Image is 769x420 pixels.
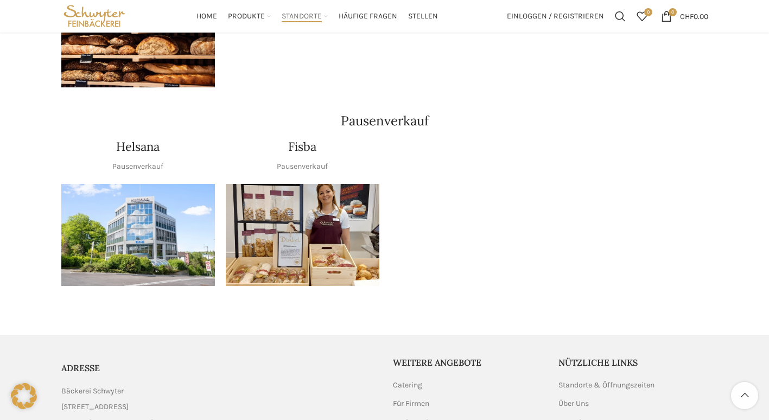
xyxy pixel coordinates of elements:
[282,5,328,27] a: Standorte
[558,357,708,368] h5: Nützliche Links
[501,5,609,27] a: Einloggen / Registrieren
[339,5,397,27] a: Häufige Fragen
[196,5,217,27] a: Home
[228,5,271,27] a: Produkte
[680,11,694,21] span: CHF
[669,8,677,16] span: 0
[731,382,758,409] a: Scroll to top button
[656,5,714,27] a: 0 CHF0.00
[631,5,653,27] div: Meine Wunschliste
[288,138,316,155] h4: Fisba
[393,357,543,368] h5: Weitere Angebote
[609,5,631,27] a: Suchen
[631,5,653,27] a: 0
[558,380,656,391] a: Standorte & Öffnungszeiten
[282,11,322,22] span: Standorte
[61,184,215,287] img: image.imageWidth__1140
[61,114,708,128] h2: Pausenverkauf
[61,385,124,397] span: Bäckerei Schwyter
[61,184,215,287] div: 1 / 1
[339,11,397,22] span: Häufige Fragen
[196,11,217,22] span: Home
[61,401,129,413] span: [STREET_ADDRESS]
[507,12,604,20] span: Einloggen / Registrieren
[393,380,423,391] a: Catering
[558,398,590,409] a: Über Uns
[408,5,438,27] a: Stellen
[61,11,128,20] a: Site logo
[277,161,328,173] p: Pausenverkauf
[644,8,652,16] span: 0
[226,184,379,287] div: 1 / 1
[61,362,100,373] span: ADRESSE
[408,11,438,22] span: Stellen
[112,161,163,173] p: Pausenverkauf
[133,5,501,27] div: Main navigation
[228,11,265,22] span: Produkte
[680,11,708,21] bdi: 0.00
[226,184,379,287] img: 20230228_153619-1-800x800
[393,398,430,409] a: Für Firmen
[116,138,160,155] h4: Helsana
